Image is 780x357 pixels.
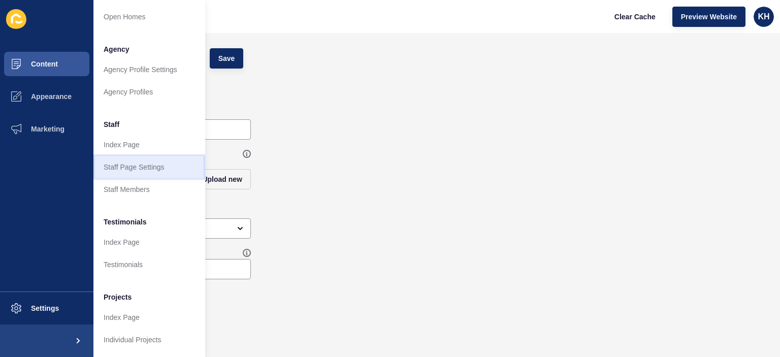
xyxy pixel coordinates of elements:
span: Agency [104,44,129,54]
a: Open Homes [93,6,205,28]
a: Individual Projects [93,329,205,351]
a: Agency Profiles [93,81,205,103]
a: Staff Page Settings [93,156,205,178]
a: Index Page [93,231,205,253]
button: Clear Cache [606,7,664,27]
span: Testimonials [104,217,147,227]
span: Staff [104,119,119,129]
span: Preview Website [681,12,737,22]
span: Upload new [202,174,242,184]
a: Testimonials [93,253,205,276]
a: Index Page [93,134,205,156]
span: Projects [104,292,132,302]
button: Save [210,48,244,69]
span: Save [218,53,235,63]
a: Agency Profile Settings [93,58,205,81]
span: KH [758,12,769,22]
a: Staff Members [93,178,205,201]
button: Preview Website [672,7,745,27]
span: Clear Cache [614,12,656,22]
a: Index Page [93,306,205,329]
button: Upload new [193,169,251,189]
